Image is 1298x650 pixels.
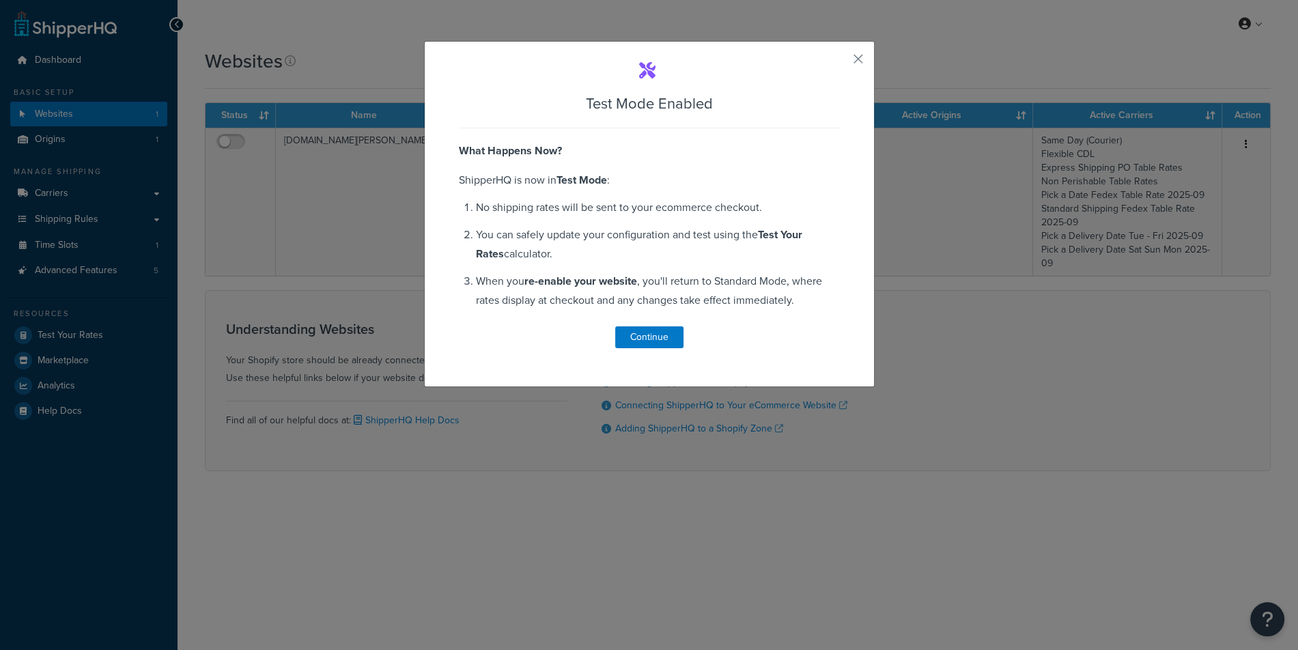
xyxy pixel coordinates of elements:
[615,326,683,348] button: Continue
[476,225,840,264] li: You can safely update your configuration and test using the calculator.
[476,198,840,217] li: No shipping rates will be sent to your ecommerce checkout.
[459,145,840,157] h3: What Happens Now?
[556,172,607,188] strong: Test Mode
[476,272,840,310] li: When you , you'll return to Standard Mode, where rates display at checkout and any changes take e...
[459,93,840,114] h3: Test Mode Enabled
[524,273,637,289] strong: re-enable your website
[459,171,840,190] p: ShipperHQ is now in :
